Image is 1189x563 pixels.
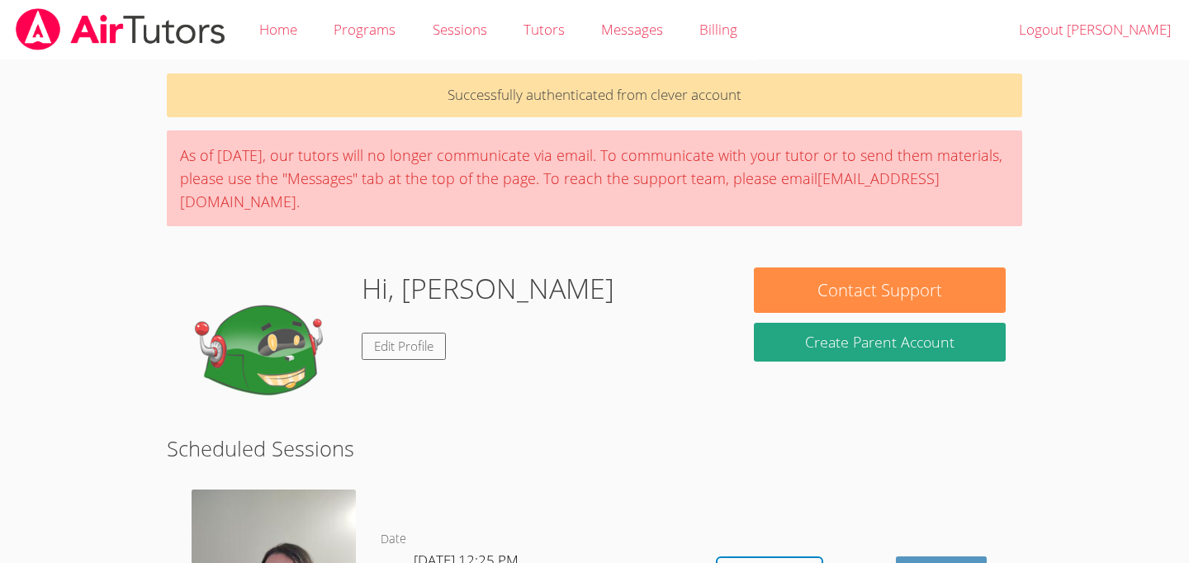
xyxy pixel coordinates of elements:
[754,323,1005,362] button: Create Parent Account
[362,333,446,360] a: Edit Profile
[601,20,663,39] span: Messages
[167,130,1023,226] div: As of [DATE], our tutors will no longer communicate via email. To communicate with your tutor or ...
[14,8,227,50] img: airtutors_banner-c4298cdbf04f3fff15de1276eac7730deb9818008684d7c2e4769d2f7ddbe033.png
[183,267,348,433] img: default.png
[754,267,1005,313] button: Contact Support
[167,433,1023,464] h2: Scheduled Sessions
[362,267,614,310] h1: Hi, [PERSON_NAME]
[381,529,406,550] dt: Date
[167,73,1023,117] p: Successfully authenticated from clever account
